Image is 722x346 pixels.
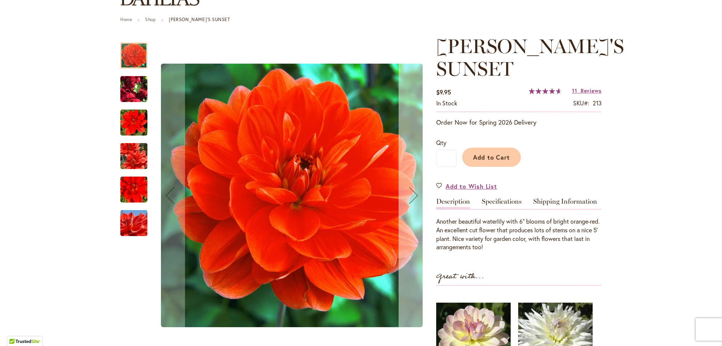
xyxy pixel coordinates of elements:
[436,217,602,251] div: Another beautiful waterlily with 6" blooms of bright orange-red. An excellent cut flower that pro...
[120,69,155,102] div: PATRICIA ANN'S SUNSET
[581,87,602,94] span: Reviews
[436,118,602,127] p: Order Now for Spring 2026 Delivery
[436,198,470,209] a: Description
[593,99,602,108] div: 213
[120,169,155,203] div: PATRICIA ANN'S SUNSET
[473,153,510,161] span: Add to Cart
[529,88,562,94] div: 93%
[107,172,161,208] img: PATRICIA ANN'S SUNSET
[107,138,161,174] img: PATRICIA ANN'S SUNSET
[120,109,147,136] img: PATRICIA ANN'S SUNSET
[107,69,161,110] img: PATRICIA ANN'S SUNSET
[436,270,484,283] strong: Great with...
[145,17,156,22] a: Shop
[482,198,522,209] a: Specifications
[120,35,155,69] div: PATRICIA ANN'S SUNSET
[436,139,446,146] span: Qty
[436,99,457,108] div: Availability
[573,99,589,107] strong: SKU
[6,319,27,340] iframe: Launch Accessibility Center
[533,198,597,209] a: Shipping Information
[436,99,457,107] span: In stock
[169,17,230,22] strong: [PERSON_NAME]'S SUNSET
[107,205,161,241] img: PATRICIA ANN'S SUNSET
[572,87,577,94] span: 11
[120,17,132,22] a: Home
[120,203,147,236] div: PATRICIA ANN'S SUNSET
[462,148,521,167] button: Add to Cart
[436,34,624,81] span: [PERSON_NAME]'S SUNSET
[446,182,497,191] span: Add to Wish List
[436,182,497,191] a: Add to Wish List
[120,102,155,136] div: PATRICIA ANN'S SUNSET
[572,87,602,94] a: 11 Reviews
[436,198,602,251] div: Detailed Product Info
[161,64,423,327] img: PATRICIA ANN'S SUNSET
[436,88,451,96] span: $9.95
[120,136,155,169] div: PATRICIA ANN'S SUNSET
